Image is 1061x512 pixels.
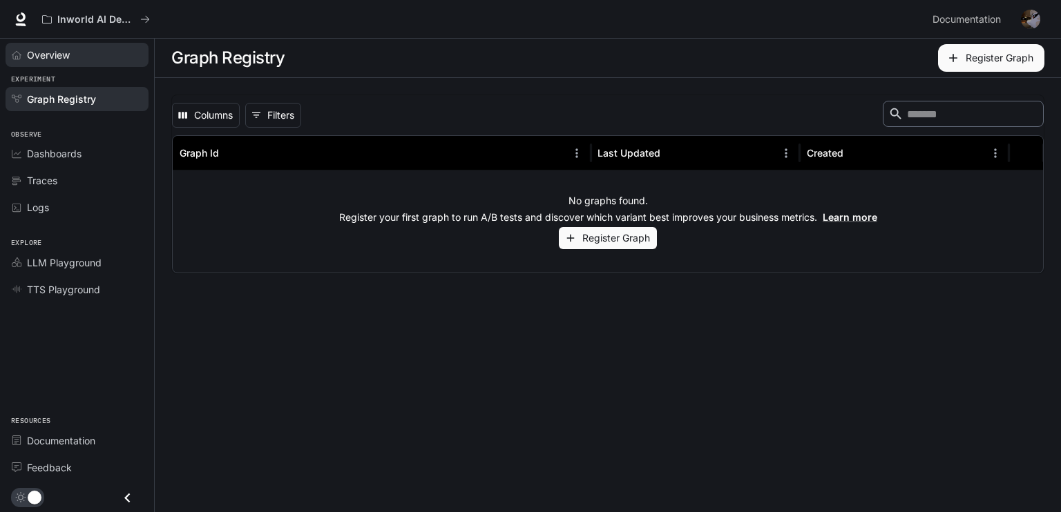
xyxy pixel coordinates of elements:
[27,173,57,188] span: Traces
[27,433,95,448] span: Documentation
[27,200,49,215] span: Logs
[662,143,682,164] button: Sort
[927,6,1011,33] a: Documentation
[112,484,143,512] button: Close drawer
[933,11,1001,28] span: Documentation
[28,489,41,504] span: Dark mode toggle
[598,147,660,159] div: Last Updated
[807,147,843,159] div: Created
[57,14,135,26] p: Inworld AI Demos
[559,227,657,250] button: Register Graph
[172,103,240,128] button: Select columns
[27,460,72,475] span: Feedback
[220,143,241,164] button: Sort
[938,44,1044,72] button: Register Graph
[985,143,1006,164] button: Menu
[27,48,70,62] span: Overview
[339,210,877,224] p: Register your first graph to run A/B tests and discover which variant best improves your business...
[845,143,866,164] button: Sort
[27,92,96,106] span: Graph Registry
[883,101,1044,130] div: Search
[6,455,149,480] a: Feedback
[1021,10,1040,29] img: User avatar
[245,103,301,128] button: Show filters
[6,250,149,275] a: LLM Playground
[27,255,102,270] span: LLM Playground
[180,147,219,159] div: Graph Id
[6,168,149,193] a: Traces
[6,43,149,67] a: Overview
[27,146,82,161] span: Dashboards
[823,211,877,223] a: Learn more
[6,87,149,111] a: Graph Registry
[36,6,156,33] button: All workspaces
[27,282,100,297] span: TTS Playground
[171,44,285,72] h1: Graph Registry
[1017,6,1044,33] button: User avatar
[6,195,149,219] a: Logs
[6,277,149,302] a: TTS Playground
[776,143,796,164] button: Menu
[6,429,149,453] a: Documentation
[566,143,587,164] button: Menu
[568,194,648,208] p: No graphs found.
[6,141,149,166] a: Dashboards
